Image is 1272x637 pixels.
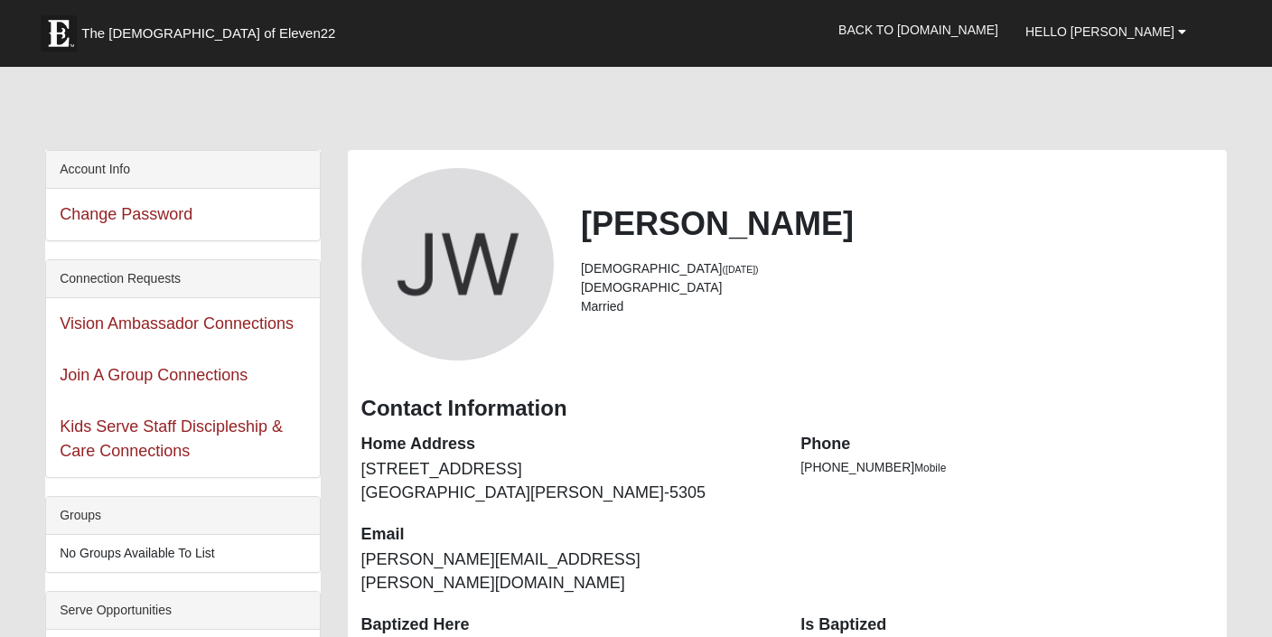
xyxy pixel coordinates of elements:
[581,204,1213,243] h2: [PERSON_NAME]
[361,458,774,504] dd: [STREET_ADDRESS] [GEOGRAPHIC_DATA][PERSON_NAME]-5305
[46,151,319,189] div: Account Info
[60,205,192,223] a: Change Password
[41,15,77,52] img: Eleven22 logo
[1025,24,1174,39] span: Hello [PERSON_NAME]
[361,396,1213,422] h3: Contact Information
[1012,9,1200,54] a: Hello [PERSON_NAME]
[60,314,294,333] a: Vision Ambassador Connections
[361,548,774,595] dd: [PERSON_NAME][EMAIL_ADDRESS][PERSON_NAME][DOMAIN_NAME]
[361,614,774,637] dt: Baptized Here
[800,433,1213,456] dt: Phone
[825,7,1012,52] a: Back to [DOMAIN_NAME]
[60,366,248,384] a: Join A Group Connections
[581,278,1213,297] li: [DEMOGRAPHIC_DATA]
[581,297,1213,316] li: Married
[581,259,1213,278] li: [DEMOGRAPHIC_DATA]
[723,264,759,275] small: ([DATE])
[60,417,283,460] a: Kids Serve Staff Discipleship & Care Connections
[46,592,319,630] div: Serve Opportunities
[914,462,946,474] span: Mobile
[81,24,335,42] span: The [DEMOGRAPHIC_DATA] of Eleven22
[361,168,554,361] a: View Fullsize Photo
[46,260,319,298] div: Connection Requests
[800,614,1213,637] dt: Is Baptized
[361,523,774,547] dt: Email
[32,6,393,52] a: The [DEMOGRAPHIC_DATA] of Eleven22
[361,433,774,456] dt: Home Address
[46,535,319,572] li: No Groups Available To List
[800,458,1213,477] li: [PHONE_NUMBER]
[46,497,319,535] div: Groups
